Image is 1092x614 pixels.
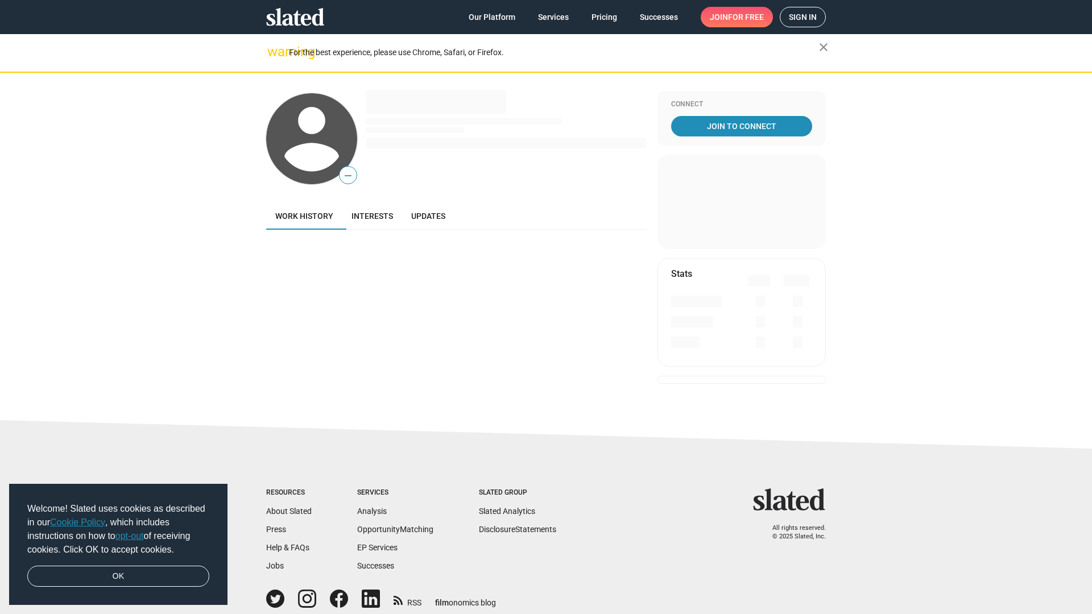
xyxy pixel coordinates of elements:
[266,561,284,570] a: Jobs
[582,7,626,27] a: Pricing
[267,45,281,59] mat-icon: warning
[394,591,421,608] a: RSS
[671,268,692,280] mat-card-title: Stats
[357,543,398,552] a: EP Services
[591,7,617,27] span: Pricing
[460,7,524,27] a: Our Platform
[671,100,812,109] div: Connect
[342,202,402,230] a: Interests
[115,531,144,541] a: opt-out
[357,507,387,516] a: Analysis
[479,488,556,497] div: Slated Group
[27,566,209,587] a: dismiss cookie message
[671,116,812,136] a: Join To Connect
[479,507,535,516] a: Slated Analytics
[275,211,333,221] span: Work history
[411,211,445,221] span: Updates
[27,502,209,557] span: Welcome! Slated uses cookies as described in our , which includes instructions on how to of recei...
[673,116,810,136] span: Join To Connect
[357,525,433,534] a: OpportunityMatching
[631,7,687,27] a: Successes
[538,7,569,27] span: Services
[266,507,312,516] a: About Slated
[479,525,556,534] a: DisclosureStatements
[760,524,826,541] p: All rights reserved. © 2025 Slated, Inc.
[780,7,826,27] a: Sign in
[435,598,449,607] span: film
[357,488,433,497] div: Services
[789,7,817,27] span: Sign in
[640,7,678,27] span: Successes
[289,45,819,60] div: For the best experience, please use Chrome, Safari, or Firefox.
[402,202,454,230] a: Updates
[710,7,764,27] span: Join
[266,488,312,497] div: Resources
[469,7,515,27] span: Our Platform
[701,7,773,27] a: Joinfor free
[357,561,394,570] a: Successes
[266,202,342,230] a: Work history
[340,168,357,183] span: —
[9,484,227,605] div: cookieconsent
[529,7,578,27] a: Services
[266,525,286,534] a: Press
[351,211,393,221] span: Interests
[266,543,309,552] a: Help & FAQs
[50,517,105,527] a: Cookie Policy
[728,7,764,27] span: for free
[817,40,830,54] mat-icon: close
[435,588,496,608] a: filmonomics blog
